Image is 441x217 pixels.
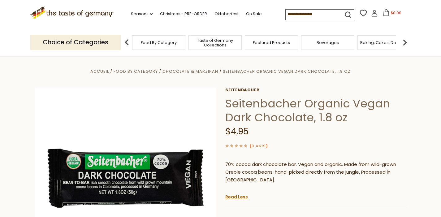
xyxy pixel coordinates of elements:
[225,125,249,137] span: $4.95
[225,194,248,200] a: Read Less
[141,40,177,45] a: Food By Category
[225,97,406,124] h1: Seitenbacher Organic Vegan Dark Chocolate, 1.8 oz
[391,10,401,15] span: $0.00
[160,11,207,17] a: Christmas - PRE-ORDER
[379,9,405,19] button: $0.00
[399,36,411,49] img: next arrow
[246,11,262,17] a: On Sale
[90,68,109,74] a: Accueil
[253,40,290,45] a: Featured Products
[30,35,121,50] p: Choice of Categories
[214,11,239,17] a: Oktoberfest
[131,11,153,17] a: Seasons
[114,68,158,74] a: Food By Category
[225,88,406,93] a: Seitenbacher
[121,36,133,49] img: previous arrow
[250,143,268,149] span: ( )
[190,38,240,47] a: Taste of Germany Collections
[162,68,218,74] a: Chocolate & Marzipan
[225,161,406,184] p: 70% cocoa dark chocolate bar. Vegan and organic. Made from wild-grown Creole cocoa beans, hand-pi...
[223,68,351,74] a: Seitenbacher Organic Vegan Dark Chocolate, 1.8 oz
[360,40,408,45] a: Baking, Cakes, Desserts
[252,143,266,150] a: 0 avis
[317,40,339,45] a: Beverages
